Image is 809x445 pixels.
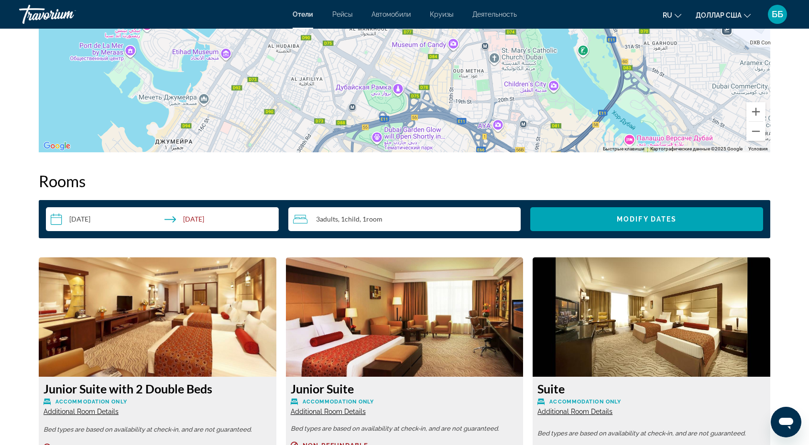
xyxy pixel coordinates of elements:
[345,215,360,223] span: Child
[533,257,770,377] img: Suite
[291,381,519,396] h3: Junior Suite
[765,4,790,24] button: Меню пользователя
[617,215,677,223] span: Modify Dates
[303,399,374,405] span: Accommodation Only
[771,407,801,437] iframe: Кнопка запуска окна обмена сообщениями
[603,146,645,152] button: Быстрые клавиши
[549,399,621,405] span: Accommodation Only
[430,11,453,18] a: Круизы
[320,215,338,223] span: Adults
[291,408,366,415] span: Additional Room Details
[650,146,743,151] span: Картографические данные ©2025 Google
[537,381,765,396] h3: Suite
[663,11,672,19] font: ru
[696,11,742,19] font: доллар США
[338,215,360,223] span: , 1
[366,215,383,223] span: Room
[44,426,272,433] p: Bed types are based on availability at check-in, and are not guaranteed.
[360,215,383,223] span: , 1
[530,207,763,231] button: Modify Dates
[663,8,681,22] button: Изменить язык
[748,146,767,151] a: Условия (ссылка откроется в новой вкладке)
[286,257,524,377] img: Junior Suite
[41,140,73,152] a: Открыть эту область в Google Картах (в новом окне)
[291,425,519,432] p: Bed types are based on availability at check-in, and are not guaranteed.
[293,11,313,18] a: Отели
[696,8,751,22] button: Изменить валюту
[772,9,783,19] font: ББ
[332,11,352,18] a: Рейсы
[55,399,127,405] span: Accommodation Only
[46,207,279,231] button: Select check in and out date
[39,257,276,377] img: Junior Suite with 2 Double Beds
[19,2,115,27] a: Травориум
[316,215,338,223] span: 3
[372,11,411,18] a: Автомобили
[46,207,763,231] div: Search widget
[746,102,765,121] button: Увеличить
[44,408,119,415] span: Additional Room Details
[39,171,770,191] h2: Rooms
[472,11,517,18] a: Деятельность
[746,122,765,141] button: Уменьшить
[41,140,73,152] img: Google
[537,430,765,437] p: Bed types are based on availability at check-in, and are not guaranteed.
[288,207,521,231] button: Travelers: 3 adults, 1 child
[44,381,272,396] h3: Junior Suite with 2 Double Beds
[537,408,612,415] span: Additional Room Details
